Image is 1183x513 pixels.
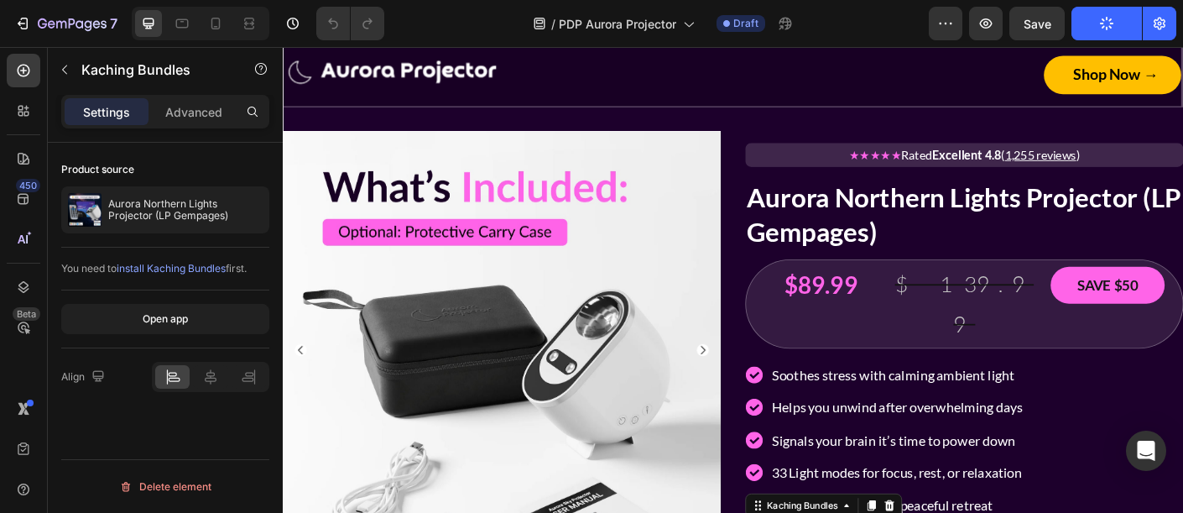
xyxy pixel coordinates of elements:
[119,477,211,497] div: Delete element
[68,193,102,227] img: product feature img
[559,15,676,33] span: PDP Aurora Projector
[13,332,27,346] button: Carousel Back Arrow
[546,467,826,485] span: 33 Light modes for focus, rest, or relaxation
[117,262,226,275] span: install Kaching Bundles
[83,103,130,121] p: Settings
[546,394,827,412] span: Helps you unwind after overwhelming days
[283,47,1183,513] iframe: Design area
[61,366,108,389] div: Align
[61,162,134,177] div: Product source
[851,10,1004,53] a: Shop Now →
[463,332,477,346] button: Carousel Next Arrow
[726,113,803,128] strong: Excellent 4.8
[1009,7,1065,40] button: Save
[546,358,818,376] span: Soothes stress with calming ambient light
[883,20,979,40] strong: Shop Now →
[13,307,40,321] div: Beta
[807,113,887,128] u: 1,255 reviews
[521,242,681,292] div: $89.99
[888,256,956,275] strong: SAVE $50
[1024,17,1051,31] span: Save
[546,431,819,449] span: Signals your brain it’s time to power down
[691,113,891,128] span: Rated ( )
[7,7,125,40] button: 7
[16,179,40,192] div: 450
[316,7,384,40] div: Undo/Redo
[551,15,555,33] span: /
[61,261,269,276] div: You need to first.
[1126,431,1166,471] div: Open Intercom Messenger
[108,198,263,222] p: Aurora Northern Lights Projector (LP Gempages)
[110,13,117,34] p: 7
[143,311,188,327] div: Open app
[61,304,269,334] button: Open app
[681,242,842,332] div: $139.99
[517,148,1007,228] h2: Aurora Northern Lights Projector (LP Gempages)
[858,246,986,286] button: <p><strong>SAVE $50</strong></p>
[165,103,222,121] p: Advanced
[61,474,269,500] button: Delete element
[81,60,224,80] p: Kaching Bundles
[633,113,691,128] span: ★★★★★
[733,16,758,31] span: Draft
